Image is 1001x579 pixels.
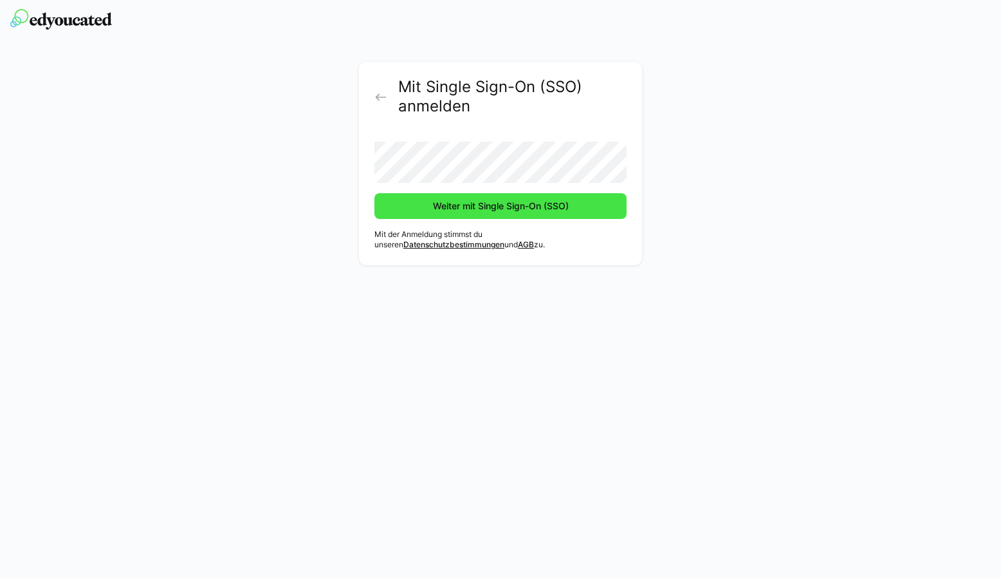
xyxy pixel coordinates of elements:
[431,200,571,213] span: Weiter mit Single Sign-On (SSO)
[374,229,627,250] p: Mit der Anmeldung stimmst du unseren und zu.
[403,240,504,249] a: Datenschutzbestimmungen
[398,77,627,116] h2: Mit Single Sign-On (SSO) anmelden
[374,193,627,219] button: Weiter mit Single Sign-On (SSO)
[518,240,534,249] a: AGB
[10,9,112,30] img: edyoucated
